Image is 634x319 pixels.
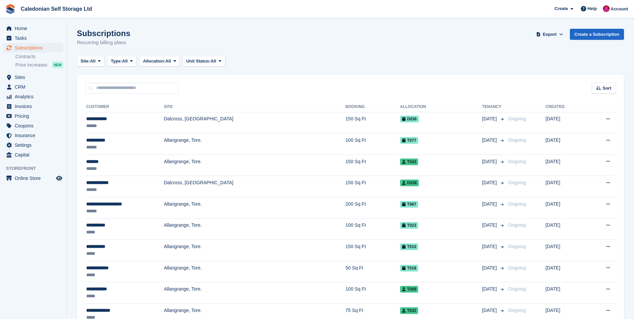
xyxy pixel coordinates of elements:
[400,222,418,229] span: T023
[15,102,55,111] span: Invoices
[3,111,63,121] a: menu
[15,62,47,68] span: Price increases
[400,201,418,208] span: T067
[85,102,164,112] th: Customer
[545,133,586,155] td: [DATE]
[543,31,556,38] span: Export
[400,243,418,250] span: T010
[545,261,586,282] td: [DATE]
[400,286,418,293] span: T009
[545,176,586,197] td: [DATE]
[3,82,63,92] a: menu
[482,201,498,208] span: [DATE]
[482,102,505,112] th: Tenancy
[164,261,346,282] td: Allangrange, Tore.
[482,115,498,122] span: [DATE]
[15,174,55,183] span: Online Store
[545,154,586,176] td: [DATE]
[15,24,55,33] span: Home
[508,137,526,143] span: Ongoing
[15,111,55,121] span: Pricing
[164,197,346,219] td: Allangrange, Tore.
[143,58,165,65] span: Allocation:
[15,54,63,60] a: Contracts
[107,56,137,67] button: Type: All
[603,5,610,12] img: Donald Mathieson
[15,61,63,69] a: Price increases NEW
[603,85,611,92] span: Sort
[482,222,498,229] span: [DATE]
[346,261,400,282] td: 50 Sq Ft
[482,286,498,293] span: [DATE]
[164,282,346,304] td: Allangrange, Tore.
[508,265,526,271] span: Ongoing
[3,102,63,111] a: menu
[164,154,346,176] td: Allangrange, Tore.
[3,174,63,183] a: menu
[346,218,400,240] td: 100 Sq Ft
[3,43,63,52] a: menu
[508,159,526,164] span: Ongoing
[611,6,628,12] span: Account
[3,92,63,101] a: menu
[346,133,400,155] td: 100 Sq Ft
[3,131,63,140] a: menu
[482,179,498,186] span: [DATE]
[3,140,63,150] a: menu
[77,39,130,46] p: Recurring billing plans
[15,82,55,92] span: CRM
[545,112,586,133] td: [DATE]
[15,33,55,43] span: Tasks
[588,5,597,12] span: Help
[508,222,526,228] span: Ongoing
[90,58,96,65] span: All
[165,58,171,65] span: All
[400,116,419,122] span: D036
[186,58,211,65] span: Unit Status:
[346,102,400,112] th: Booking
[508,308,526,313] span: Ongoing
[482,264,498,272] span: [DATE]
[400,307,418,314] span: T032
[15,140,55,150] span: Settings
[570,29,624,40] a: Create a Subscription
[482,243,498,250] span: [DATE]
[164,176,346,197] td: Dalcross, [GEOGRAPHIC_DATA]
[15,150,55,159] span: Capital
[15,43,55,52] span: Subscriptions
[6,165,67,172] span: Storefront
[545,282,586,304] td: [DATE]
[211,58,216,65] span: All
[164,102,346,112] th: Site
[482,158,498,165] span: [DATE]
[122,58,128,65] span: All
[18,3,95,14] a: Caledonian Self Storage Ltd
[535,29,564,40] button: Export
[182,56,225,67] button: Unit Status: All
[554,5,568,12] span: Create
[77,56,105,67] button: Site: All
[3,121,63,130] a: menu
[346,240,400,261] td: 150 Sq Ft
[3,150,63,159] a: menu
[164,240,346,261] td: Allangrange, Tore.
[346,197,400,219] td: 200 Sq Ft
[139,56,180,67] button: Allocation: All
[164,112,346,133] td: Dalcross, [GEOGRAPHIC_DATA]
[400,265,418,272] span: T018
[482,137,498,144] span: [DATE]
[346,282,400,304] td: 100 Sq Ft
[164,133,346,155] td: Allangrange, Tore.
[508,201,526,207] span: Ongoing
[3,33,63,43] a: menu
[55,174,63,182] a: Preview store
[508,180,526,185] span: Ongoing
[15,92,55,101] span: Analytics
[15,73,55,82] span: Sites
[77,29,130,38] h1: Subscriptions
[482,307,498,314] span: [DATE]
[346,112,400,133] td: 150 Sq Ft
[15,131,55,140] span: Insurance
[545,240,586,261] td: [DATE]
[3,73,63,82] a: menu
